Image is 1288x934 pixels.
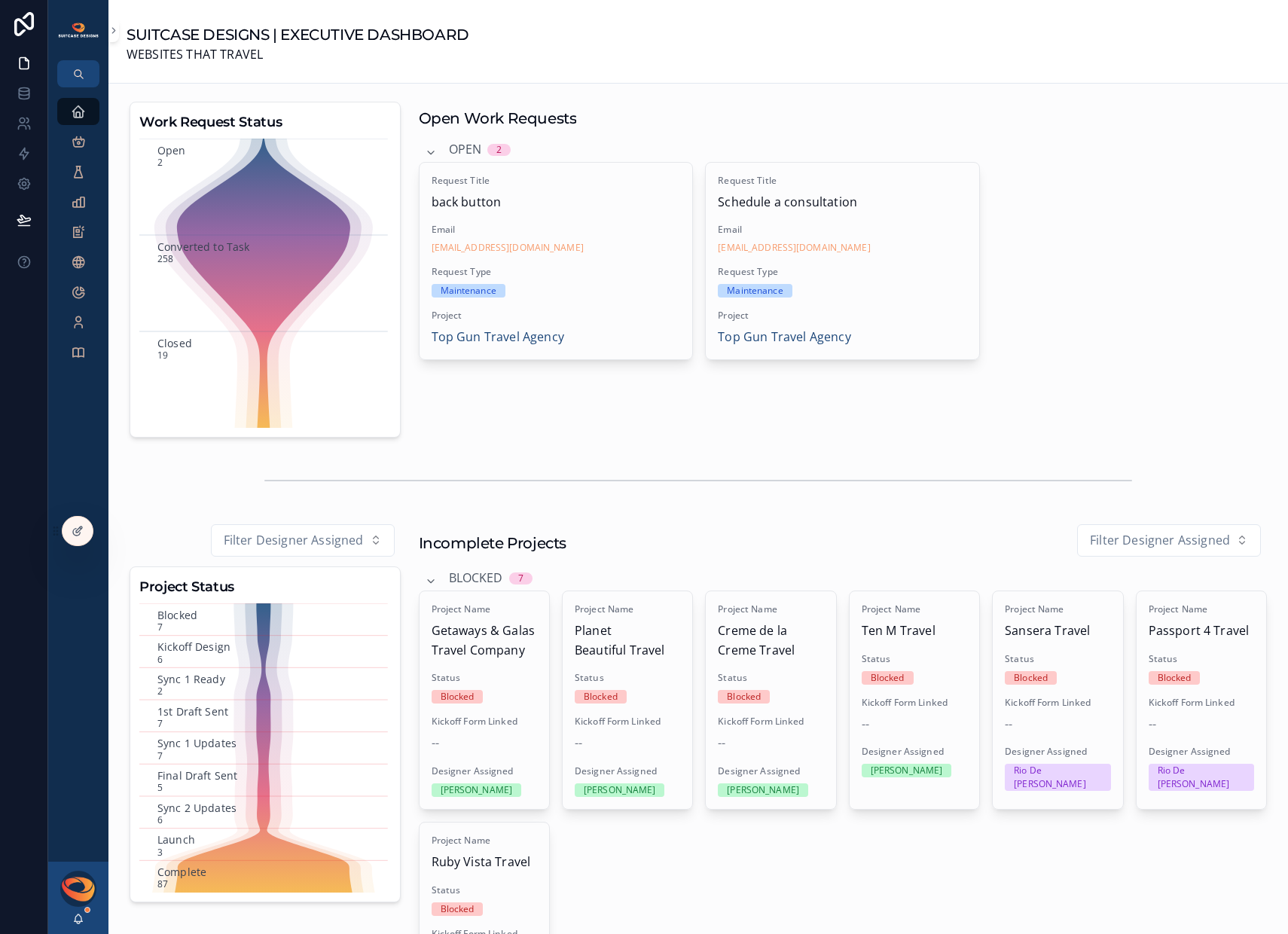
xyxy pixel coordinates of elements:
text: 2 [157,685,163,697]
span: Kickoff Form Linked [1149,697,1254,709]
text: 87 [157,878,168,890]
text: 6 [157,813,163,826]
div: Blocked [727,690,761,704]
a: Project NameCreme de la Creme TravelStatusBlockedKickoff Form Linked--Designer Assigned[PERSON_NAME] [705,591,836,810]
div: Blocked [1158,671,1192,685]
a: Request TitleSchedule a consultationEmail[EMAIL_ADDRESS][DOMAIN_NAME]Request TypeMaintenanceProje... [705,162,980,360]
div: [PERSON_NAME] [441,783,513,797]
a: Top Gun Travel Agency [432,328,564,347]
span: Getaways & Galas Travel Company [432,621,537,660]
span: Project Name [718,603,823,615]
span: WEBSITES THAT TRAVEL [127,45,469,65]
h3: Work Request Status [139,111,391,133]
div: 2 [496,144,502,156]
span: Status [1005,653,1110,665]
span: Email [432,224,681,236]
div: Blocked [584,690,618,704]
div: Maintenance [441,284,496,298]
span: Sansera Travel [1005,621,1110,641]
span: Filter Designer Assigned [224,531,364,551]
span: Ten M Travel [862,621,967,641]
text: Kickoff Design [157,639,230,654]
text: Open [157,142,186,157]
a: [EMAIL_ADDRESS][DOMAIN_NAME] [432,242,584,254]
text: 258 [157,252,173,265]
span: -- [718,734,725,753]
div: Rio De [PERSON_NAME] [1014,764,1101,791]
span: Project [432,310,681,322]
text: Sync 1 Ready [157,672,226,686]
span: Designer Assigned [1005,746,1110,758]
text: Blocked [157,608,197,622]
span: Kickoff Form Linked [1005,697,1110,709]
span: Status [432,884,537,896]
a: Project NamePlanet Beautiful TravelStatusBlockedKickoff Form Linked--Designer Assigned[PERSON_NAME] [562,591,693,810]
span: -- [1149,715,1156,734]
h1: Incomplete Projects [419,533,566,554]
span: Email [718,224,967,236]
span: Project Name [862,603,967,615]
span: Project Name [432,603,537,615]
span: Filter Designer Assigned [1090,531,1230,551]
text: 6 [157,653,163,666]
span: Request Type [432,266,681,278]
div: Blocked [441,690,475,704]
span: -- [1005,715,1012,734]
span: Request Title [432,175,681,187]
div: [PERSON_NAME] [871,764,943,777]
h3: Project Status [139,576,391,597]
div: 7 [518,572,523,585]
text: Launch [157,832,195,847]
span: Status [1149,653,1254,665]
span: Status [575,672,680,684]
text: 5 [157,781,163,794]
text: Sync 2 Updates [157,801,237,815]
span: -- [432,734,439,753]
text: 7 [157,749,163,762]
span: Open [449,140,482,160]
button: Select Button [1077,524,1261,557]
text: 7 [157,621,163,633]
span: Creme de la Creme Travel [718,621,823,660]
span: Planet Beautiful Travel [575,621,680,660]
span: Status [432,672,537,684]
span: Kickoff Form Linked [718,716,823,728]
div: [PERSON_NAME] [727,783,799,797]
span: Designer Assigned [862,746,967,758]
img: App logo [57,22,99,38]
a: Request Titleback buttonEmail[EMAIL_ADDRESS][DOMAIN_NAME]Request TypeMaintenanceProjectTop Gun Tr... [419,162,694,360]
div: Blocked [1014,671,1048,685]
a: Project NamePassport 4 TravelStatusBlockedKickoff Form Linked--Designer AssignedRio De [PERSON_NAME] [1136,591,1267,810]
a: Top Gun Travel Agency [718,328,850,347]
text: Closed [157,335,192,349]
text: 2 [157,156,163,169]
span: Schedule a consultation [718,193,967,212]
a: Project NameSansera TravelStatusBlockedKickoff Form Linked--Designer AssignedRio De [PERSON_NAME] [992,591,1123,810]
span: Kickoff Form Linked [862,697,967,709]
span: Project Name [1005,603,1110,615]
div: Blocked [871,671,905,685]
span: Passport 4 Travel [1149,621,1254,641]
text: Complete [157,865,206,879]
div: Maintenance [727,284,783,298]
a: Project NameGetaways & Galas Travel CompanyStatusBlockedKickoff Form Linked--Designer Assigned[PE... [419,591,550,810]
a: [EMAIL_ADDRESS][DOMAIN_NAME] [718,242,870,254]
text: 1st Draft Sent [157,704,228,719]
h1: Open Work Requests [419,108,577,129]
span: Status [862,653,967,665]
span: Request Title [718,175,967,187]
span: Ruby Vista Travel [432,853,537,872]
span: -- [862,715,869,734]
div: [PERSON_NAME] [584,783,656,797]
span: Designer Assigned [432,765,537,777]
text: 19 [157,349,168,362]
span: Project Name [575,603,680,615]
span: Kickoff Form Linked [575,716,680,728]
span: Designer Assigned [575,765,680,777]
a: Project NameTen M TravelStatusBlockedKickoff Form Linked--Designer Assigned[PERSON_NAME] [849,591,980,810]
text: 7 [157,717,163,730]
text: 3 [157,846,163,859]
span: Project Name [432,835,537,847]
text: Converted to Task [157,239,250,253]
